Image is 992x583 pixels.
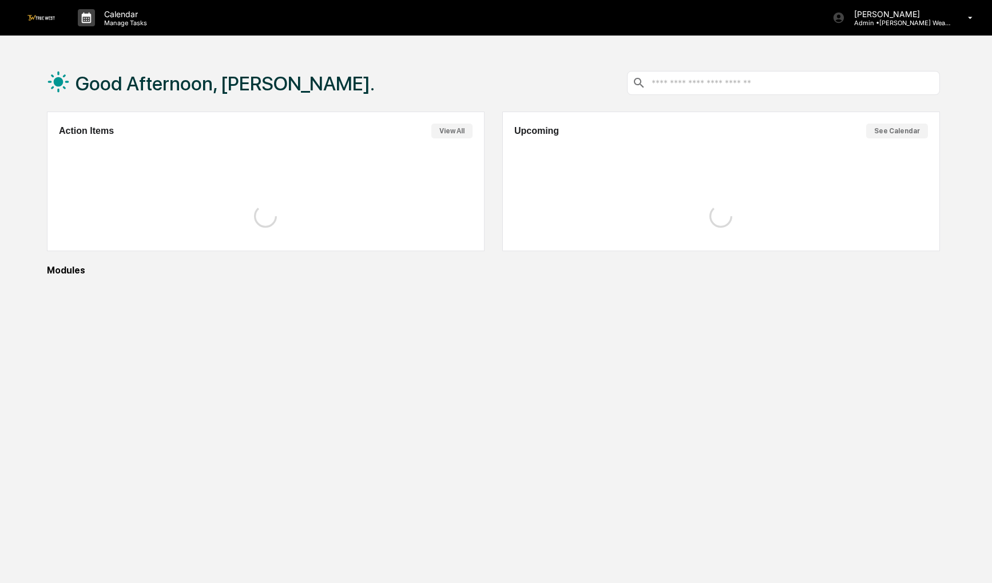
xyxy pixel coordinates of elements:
[27,15,55,20] img: logo
[845,19,951,27] p: Admin • [PERSON_NAME] Wealth
[431,124,473,138] button: View All
[866,124,928,138] button: See Calendar
[76,72,375,95] h1: Good Afternoon, [PERSON_NAME].
[95,19,153,27] p: Manage Tasks
[845,9,951,19] p: [PERSON_NAME]
[514,126,559,136] h2: Upcoming
[59,126,114,136] h2: Action Items
[47,265,940,276] div: Modules
[95,9,153,19] p: Calendar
